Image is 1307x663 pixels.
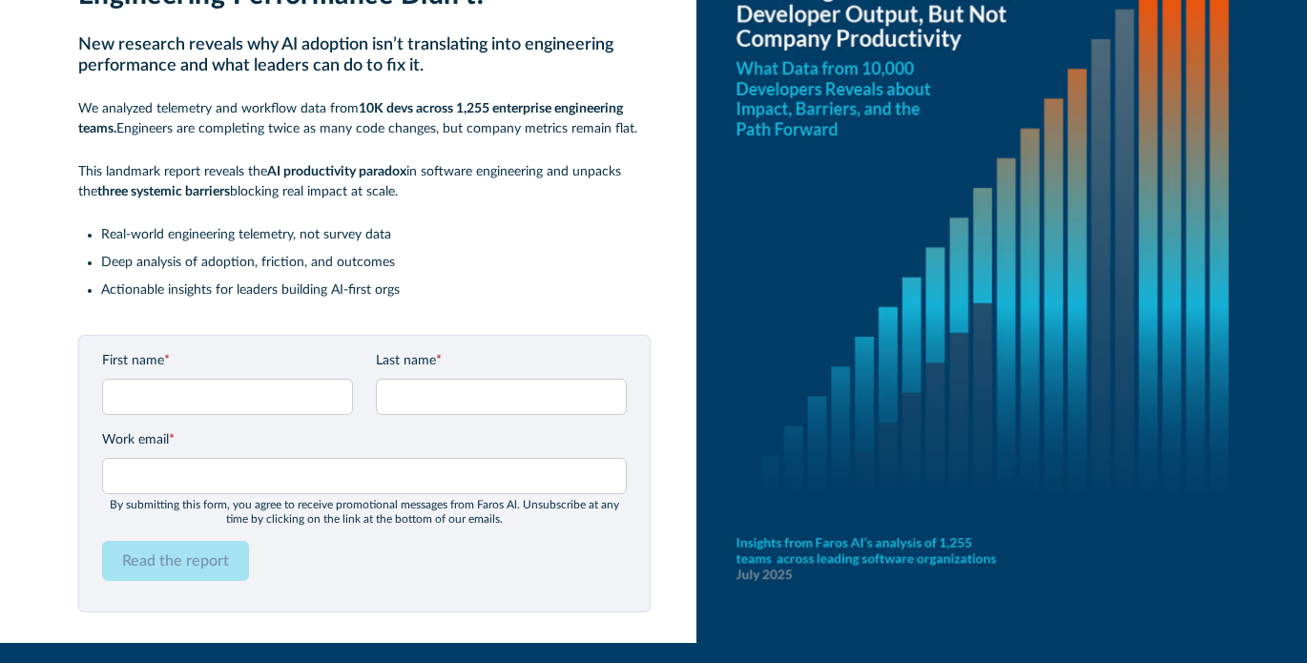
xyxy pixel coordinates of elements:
[102,498,627,526] div: By submitting this form, you agree to receive promotional messages from Faros Al. Unsubscribe at ...
[102,430,627,450] label: Work email
[376,351,627,371] label: Last name
[101,280,651,300] li: Actionable insights for leaders building AI-first orgs
[78,35,651,76] h2: New research reveals why AI adoption isn’t translating into engineering performance and what lead...
[78,162,651,202] p: This landmark report reveals the in software engineering and unpacks the blocking real impact at ...
[102,351,627,596] form: Email Form
[78,102,623,135] strong: 10K devs across 1,255 enterprise engineering teams.
[267,165,406,178] strong: AI productivity paradox
[102,351,353,371] label: First name
[101,253,651,273] li: Deep analysis of adoption, friction, and outcomes
[102,541,249,581] input: Read the report
[97,185,230,198] strong: three systemic barriers
[101,225,651,245] li: Real-world engineering telemetry, not survey data
[78,99,651,139] p: We analyzed telemetry and workflow data from Engineers are completing twice as many code changes,...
